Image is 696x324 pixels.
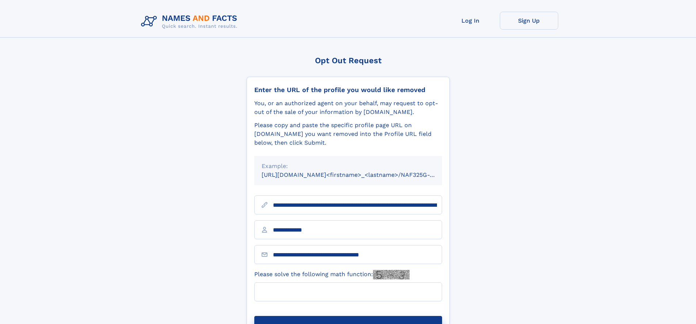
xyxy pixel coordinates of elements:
[262,162,435,171] div: Example:
[441,12,500,30] a: Log In
[500,12,558,30] a: Sign Up
[254,270,410,279] label: Please solve the following math function:
[254,121,442,147] div: Please copy and paste the specific profile page URL on [DOMAIN_NAME] you want removed into the Pr...
[247,56,450,65] div: Opt Out Request
[254,99,442,117] div: You, or an authorized agent on your behalf, may request to opt-out of the sale of your informatio...
[262,171,456,178] small: [URL][DOMAIN_NAME]<firstname>_<lastname>/NAF325G-xxxxxxxx
[138,12,243,31] img: Logo Names and Facts
[254,86,442,94] div: Enter the URL of the profile you would like removed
